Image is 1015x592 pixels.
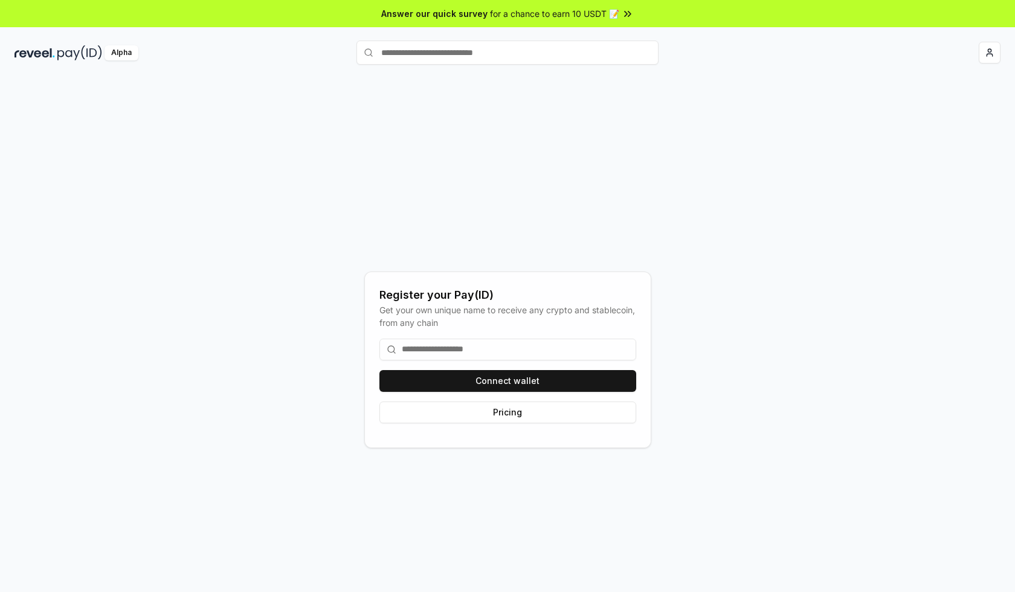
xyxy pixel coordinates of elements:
[57,45,102,60] img: pay_id
[379,402,636,423] button: Pricing
[379,304,636,329] div: Get your own unique name to receive any crypto and stablecoin, from any chain
[379,370,636,392] button: Connect wallet
[381,7,488,20] span: Answer our quick survey
[105,45,138,60] div: Alpha
[379,287,636,304] div: Register your Pay(ID)
[14,45,55,60] img: reveel_dark
[490,7,619,20] span: for a chance to earn 10 USDT 📝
